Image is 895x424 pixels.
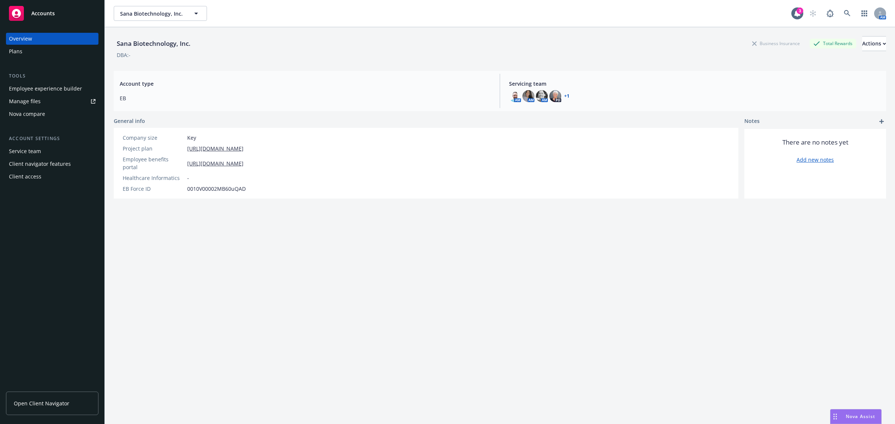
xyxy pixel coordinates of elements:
span: Key [187,134,196,142]
span: EB [120,94,491,102]
a: Search [840,6,855,21]
span: There are no notes yet [782,138,848,147]
a: Report a Bug [823,6,838,21]
a: [URL][DOMAIN_NAME] [187,159,244,167]
div: Business Insurance [748,39,804,48]
span: Nova Assist [846,413,875,420]
a: [URL][DOMAIN_NAME] [187,145,244,152]
button: Sana Biotechnology, Inc. [114,6,207,21]
a: Service team [6,145,98,157]
a: Nova compare [6,108,98,120]
button: Nova Assist [830,409,882,424]
a: Client navigator features [6,158,98,170]
img: photo [522,90,534,102]
a: Manage files [6,95,98,107]
div: Drag to move [830,409,840,424]
div: Actions [862,37,886,51]
div: Overview [9,33,32,45]
a: Client access [6,171,98,183]
div: EB Force ID [123,185,184,193]
span: Accounts [31,10,55,16]
span: General info [114,117,145,125]
span: Open Client Navigator [14,399,69,407]
span: 0010V00002MB60uQAD [187,185,246,193]
div: Project plan [123,145,184,152]
div: 3 [797,7,803,14]
div: Client navigator features [9,158,71,170]
div: Plans [9,45,22,57]
div: Company size [123,134,184,142]
div: Tools [6,72,98,80]
a: Start snowing [805,6,820,21]
a: Plans [6,45,98,57]
img: photo [549,90,561,102]
a: add [877,117,886,126]
div: DBA: - [117,51,131,59]
span: - [187,174,189,182]
div: Employee benefits portal [123,155,184,171]
div: Healthcare Informatics [123,174,184,182]
span: Notes [744,117,760,126]
a: Employee experience builder [6,83,98,95]
div: Employee experience builder [9,83,82,95]
a: Accounts [6,3,98,24]
a: +1 [564,94,569,98]
span: Sana Biotechnology, Inc. [120,10,185,18]
img: photo [536,90,548,102]
div: Service team [9,145,41,157]
div: Account settings [6,135,98,142]
div: Total Rewards [810,39,856,48]
span: Account type [120,80,491,88]
div: Nova compare [9,108,45,120]
a: Overview [6,33,98,45]
button: Actions [862,36,886,51]
a: Add new notes [797,156,834,164]
img: photo [509,90,521,102]
a: Switch app [857,6,872,21]
div: Manage files [9,95,41,107]
div: Client access [9,171,41,183]
span: Servicing team [509,80,880,88]
div: Sana Biotechnology, Inc. [114,39,194,48]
